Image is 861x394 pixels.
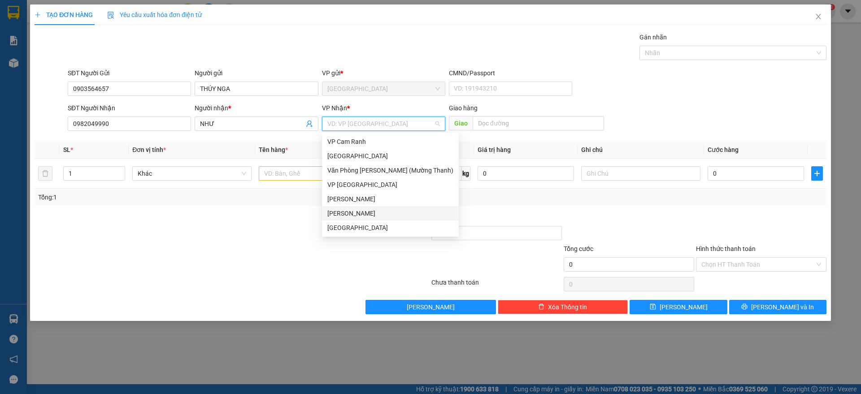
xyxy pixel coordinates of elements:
[322,68,445,78] div: VP gửi
[708,146,739,153] span: Cước hàng
[630,300,727,314] button: save[PERSON_NAME]
[461,166,470,181] span: kg
[650,303,656,311] span: save
[322,178,459,192] div: VP Ninh Hòa
[107,12,114,19] img: icon
[729,300,826,314] button: printer[PERSON_NAME] và In
[322,163,459,178] div: Văn Phòng Trần Phú (Mường Thanh)
[68,68,191,78] div: SĐT Người Gửi
[322,192,459,206] div: Lê Hồng Phong
[327,208,453,218] div: [PERSON_NAME]
[741,303,748,311] span: printer
[68,103,191,113] div: SĐT Người Nhận
[322,221,459,235] div: Nha Trang
[327,165,453,175] div: Văn Phòng [PERSON_NAME] (Mường Thanh)
[751,302,814,312] span: [PERSON_NAME] và In
[97,11,119,33] img: logo.jpg
[815,13,822,20] span: close
[38,166,52,181] button: delete
[63,146,70,153] span: SL
[259,166,378,181] input: VD: Bàn, Ghế
[75,34,123,41] b: [DOMAIN_NAME]
[660,302,708,312] span: [PERSON_NAME]
[327,180,453,190] div: VP [GEOGRAPHIC_DATA]
[430,277,563,293] div: Chưa thanh toán
[365,300,496,314] button: [PERSON_NAME]
[322,104,347,112] span: VP Nhận
[306,120,313,127] span: user-add
[11,11,56,56] img: logo.jpg
[11,58,51,100] b: [PERSON_NAME]
[327,137,453,147] div: VP Cam Ranh
[498,300,628,314] button: deleteXóa Thông tin
[327,223,453,233] div: [GEOGRAPHIC_DATA]
[449,104,478,112] span: Giao hàng
[327,82,440,95] span: Nha Trang
[195,103,318,113] div: Người nhận
[259,146,288,153] span: Tên hàng
[195,68,318,78] div: Người gửi
[75,43,123,54] li: (c) 2017
[107,11,202,18] span: Yêu cầu xuất hóa đơn điện tử
[327,194,453,204] div: [PERSON_NAME]
[322,206,459,221] div: Phạm Ngũ Lão
[35,11,93,18] span: TẠO ĐƠN HÀNG
[449,116,473,130] span: Giao
[806,4,831,30] button: Close
[639,34,667,41] label: Gán nhãn
[138,167,246,180] span: Khác
[538,303,544,311] span: delete
[812,170,822,177] span: plus
[581,166,700,181] input: Ghi Chú
[478,146,511,153] span: Giá trị hàng
[35,12,41,18] span: plus
[449,68,572,78] div: CMND/Passport
[811,166,823,181] button: plus
[473,116,604,130] input: Dọc đường
[322,149,459,163] div: Đà Lạt
[38,192,332,202] div: Tổng: 1
[58,13,86,71] b: BIÊN NHẬN GỬI HÀNG
[478,166,574,181] input: 0
[564,245,593,252] span: Tổng cước
[696,245,756,252] label: Hình thức thanh toán
[407,302,455,312] span: [PERSON_NAME]
[132,146,166,153] span: Đơn vị tính
[322,134,459,149] div: VP Cam Ranh
[578,141,704,159] th: Ghi chú
[327,151,453,161] div: [GEOGRAPHIC_DATA]
[548,302,587,312] span: Xóa Thông tin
